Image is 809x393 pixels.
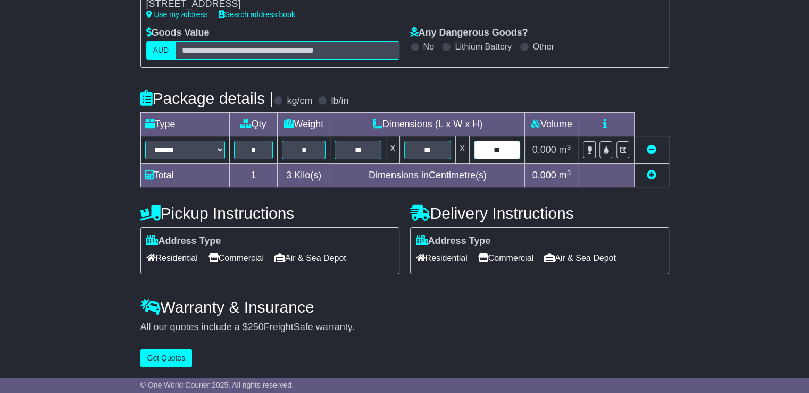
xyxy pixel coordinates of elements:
[559,170,571,181] span: m
[544,250,616,266] span: Air & Sea Depot
[278,164,330,187] td: Kilo(s)
[146,41,176,60] label: AUD
[140,204,399,222] h4: Pickup Instructions
[229,113,278,136] td: Qty
[416,235,491,247] label: Address Type
[533,42,554,52] label: Other
[274,250,346,266] span: Air & Sea Depot
[286,170,291,181] span: 3
[140,298,669,316] h4: Warranty & Insurance
[331,95,348,107] label: lb/in
[567,169,571,177] sup: 3
[140,349,193,367] button: Get Quotes
[423,42,434,52] label: No
[140,164,229,187] td: Total
[567,143,571,151] sup: 3
[386,136,399,164] td: x
[146,27,210,39] label: Goods Value
[146,235,221,247] label: Address Type
[330,164,525,187] td: Dimensions in Centimetre(s)
[208,250,264,266] span: Commercial
[416,250,468,266] span: Residential
[647,144,656,155] a: Remove this item
[525,113,578,136] td: Volume
[140,113,229,136] td: Type
[140,322,669,333] div: All our quotes include a $ FreightSafe warranty.
[455,42,512,52] label: Lithium Battery
[532,144,556,155] span: 0.000
[248,322,264,332] span: 250
[410,204,669,222] h4: Delivery Instructions
[532,170,556,181] span: 0.000
[140,381,294,389] span: © One World Courier 2025. All rights reserved.
[140,89,274,107] h4: Package details |
[146,10,208,19] a: Use my address
[287,95,312,107] label: kg/cm
[278,113,330,136] td: Weight
[146,250,198,266] span: Residential
[229,164,278,187] td: 1
[559,144,571,155] span: m
[410,27,528,39] label: Any Dangerous Goods?
[330,113,525,136] td: Dimensions (L x W x H)
[455,136,469,164] td: x
[647,170,656,181] a: Add new item
[219,10,295,19] a: Search address book
[478,250,533,266] span: Commercial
